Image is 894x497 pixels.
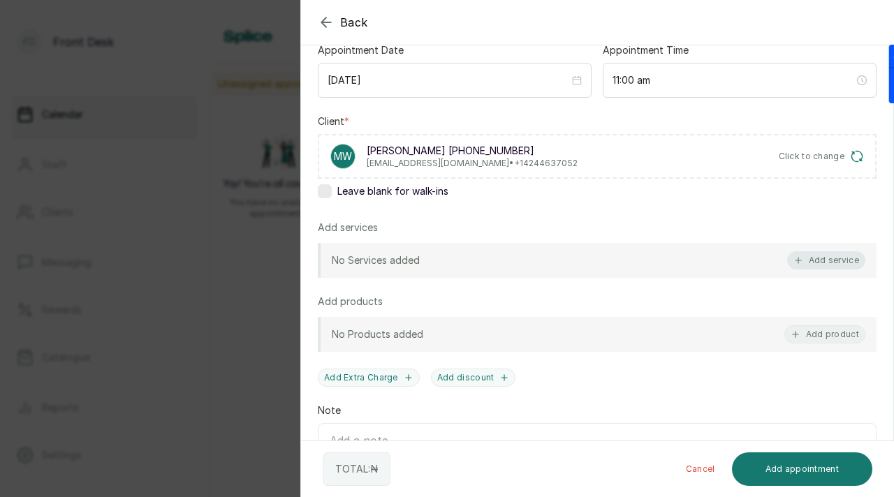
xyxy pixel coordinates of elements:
p: [EMAIL_ADDRESS][DOMAIN_NAME] • +1 4244637052 [367,158,578,169]
span: Back [340,14,368,31]
label: Appointment Time [603,43,689,57]
span: Click to change [779,151,845,162]
p: Add products [318,295,383,309]
button: Add discount [431,369,516,387]
button: Cancel [675,452,726,486]
label: Note [318,403,341,417]
button: Click to change [779,149,865,163]
input: Select date [328,73,569,88]
button: Add appointment [732,452,873,486]
span: Leave blank for walk-ins [337,184,448,198]
button: Add service [787,251,865,269]
p: Mw [334,149,352,163]
p: No Services added [332,253,420,267]
button: Add Extra Charge [318,369,420,387]
p: [PERSON_NAME] [PHONE_NUMBER] [367,144,578,158]
p: TOTAL: ₦ [335,462,379,476]
p: No Products added [332,327,423,341]
label: Client [318,114,349,128]
button: Back [318,14,368,31]
button: Add product [784,325,865,343]
input: Select time [613,73,854,88]
p: Add services [318,221,378,235]
label: Appointment Date [318,43,404,57]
